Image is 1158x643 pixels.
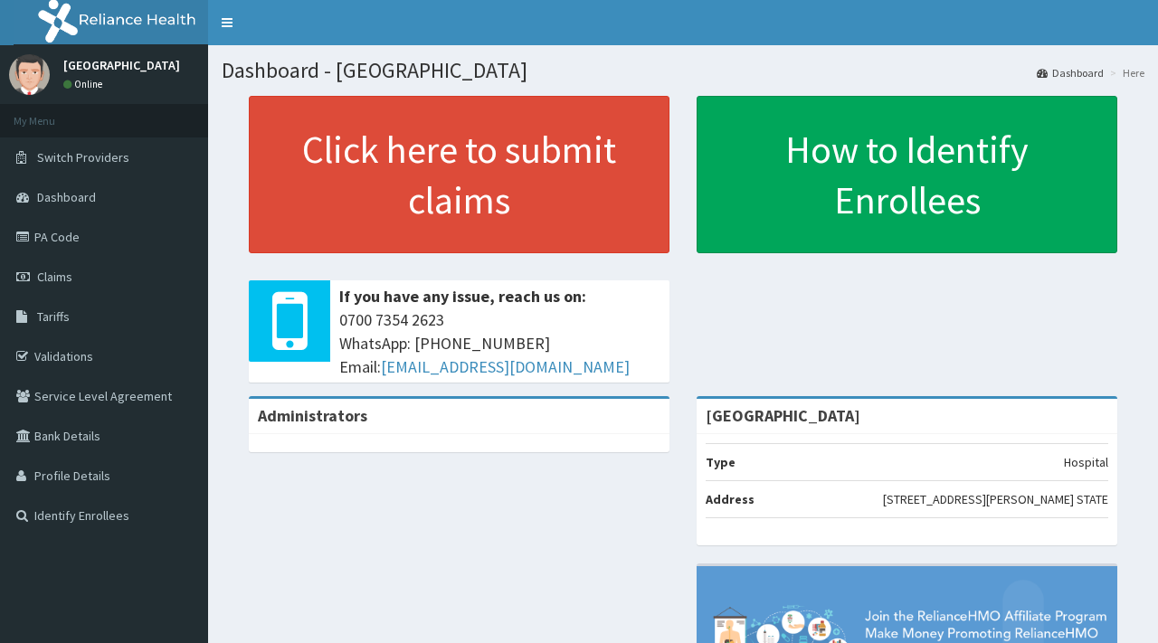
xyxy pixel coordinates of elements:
[222,59,1144,82] h1: Dashboard - [GEOGRAPHIC_DATA]
[63,59,180,71] p: [GEOGRAPHIC_DATA]
[1037,65,1104,80] a: Dashboard
[1064,453,1108,471] p: Hospital
[1106,65,1144,80] li: Here
[883,490,1108,508] p: [STREET_ADDRESS][PERSON_NAME] STATE
[258,405,367,426] b: Administrators
[339,286,586,307] b: If you have any issue, reach us on:
[706,491,755,507] b: Address
[706,405,860,426] strong: [GEOGRAPHIC_DATA]
[37,308,70,325] span: Tariffs
[37,149,129,165] span: Switch Providers
[249,96,669,253] a: Click here to submit claims
[9,54,50,95] img: User Image
[697,96,1117,253] a: How to Identify Enrollees
[37,189,96,205] span: Dashboard
[706,454,736,470] b: Type
[381,356,630,377] a: [EMAIL_ADDRESS][DOMAIN_NAME]
[63,78,107,90] a: Online
[339,308,660,378] span: 0700 7354 2623 WhatsApp: [PHONE_NUMBER] Email:
[37,269,72,285] span: Claims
